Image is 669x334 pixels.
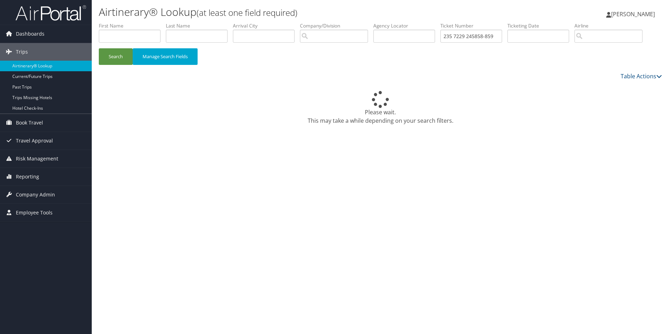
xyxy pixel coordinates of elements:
[16,25,44,43] span: Dashboards
[574,22,648,29] label: Airline
[133,48,198,65] button: Manage Search Fields
[99,91,662,125] div: Please wait. This may take a while depending on your search filters.
[233,22,300,29] label: Arrival City
[507,22,574,29] label: Ticketing Date
[300,22,373,29] label: Company/Division
[16,132,53,150] span: Travel Approval
[621,72,662,80] a: Table Actions
[440,22,507,29] label: Ticket Number
[197,7,297,18] small: (at least one field required)
[166,22,233,29] label: Last Name
[99,5,474,19] h1: Airtinerary® Lookup
[16,168,39,186] span: Reporting
[373,22,440,29] label: Agency Locator
[16,5,86,21] img: airportal-logo.png
[16,150,58,168] span: Risk Management
[606,4,662,25] a: [PERSON_NAME]
[16,43,28,61] span: Trips
[16,186,55,204] span: Company Admin
[99,22,166,29] label: First Name
[611,10,655,18] span: [PERSON_NAME]
[16,204,53,221] span: Employee Tools
[16,114,43,132] span: Book Travel
[99,48,133,65] button: Search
